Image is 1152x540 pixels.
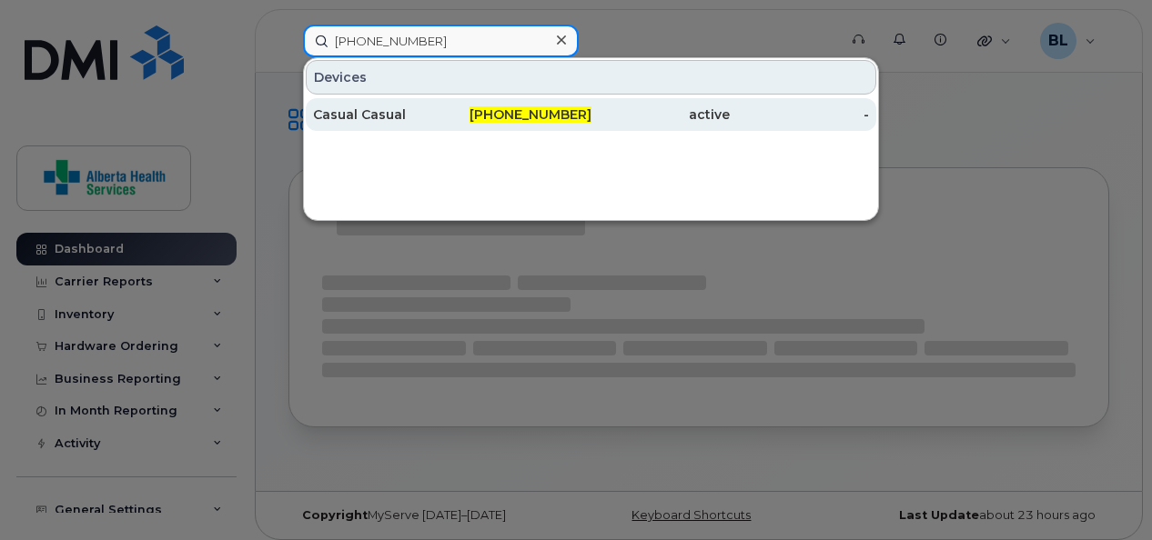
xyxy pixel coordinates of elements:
span: [PHONE_NUMBER] [470,106,591,123]
a: Casual Casual[PHONE_NUMBER]active- [306,98,876,131]
div: Devices [306,60,876,95]
div: active [591,105,731,124]
div: - [730,105,869,124]
div: Casual Casual [313,105,452,124]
